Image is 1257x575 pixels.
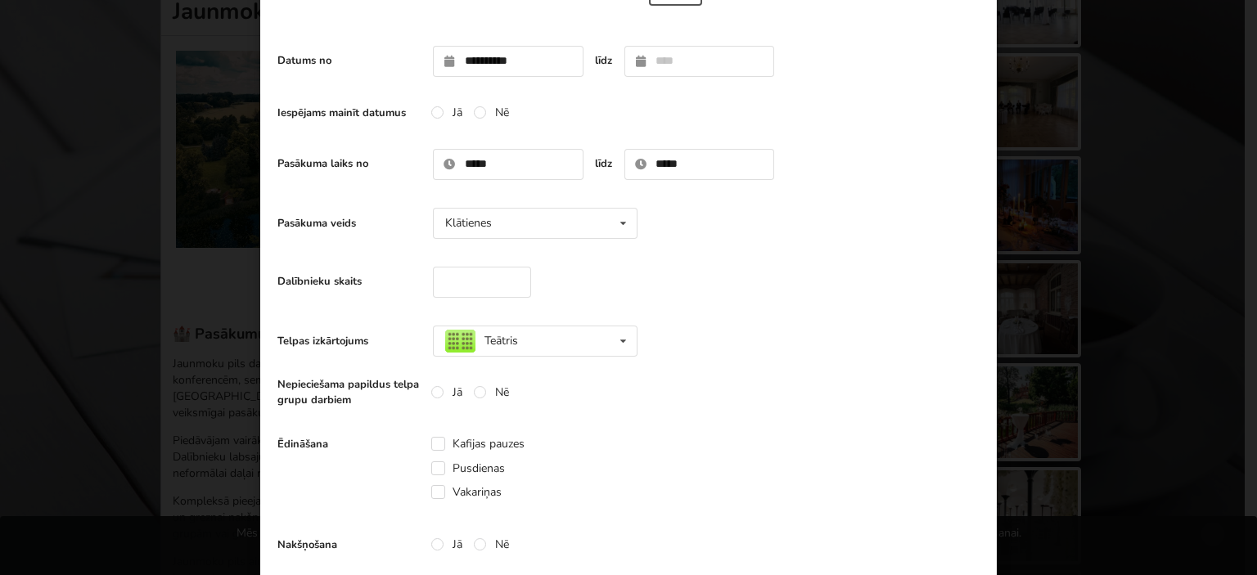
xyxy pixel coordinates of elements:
[445,330,475,353] img: table_icon_5.png
[445,335,518,347] div: Teātris
[431,485,502,499] label: Vakariņas
[277,156,421,171] label: Pasākuma laiks no
[277,437,421,451] label: Ēdināšana
[474,537,509,551] label: Nē
[277,377,421,407] label: Nepieciešama papildus telpa grupu darbiem
[431,385,462,399] label: Jā
[431,106,462,119] label: Jā
[445,218,492,229] div: Klātienes
[431,461,505,475] label: Pusdienas
[431,537,462,551] label: Jā
[277,537,421,552] label: Nakšņošana
[431,437,525,451] label: Kafijas pauzes
[277,106,421,120] label: Iespējams mainīt datumus
[474,106,509,119] label: Nē
[277,216,421,231] label: Pasākuma veids
[595,156,612,171] label: līdz
[474,385,509,399] label: Nē
[595,53,612,68] label: līdz
[277,334,421,348] label: Telpas izkārtojums
[277,274,421,289] label: Dalībnieku skaits
[277,53,421,68] label: Datums no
